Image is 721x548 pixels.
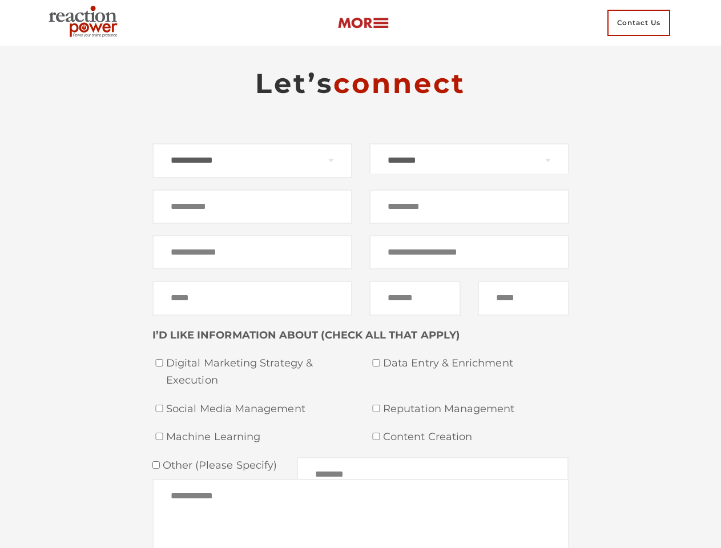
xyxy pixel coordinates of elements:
[383,355,569,372] span: Data Entry & Enrichment
[333,67,466,100] span: connect
[166,401,352,418] span: Social Media Management
[160,459,277,472] span: Other (please specify)
[166,355,352,389] span: Digital Marketing Strategy & Execution
[337,17,389,30] img: more-btn.png
[607,10,670,36] span: Contact Us
[152,329,460,341] strong: I’D LIKE INFORMATION ABOUT (CHECK ALL THAT APPLY)
[383,429,569,446] span: Content Creation
[152,66,569,100] h2: Let’s
[383,401,569,418] span: Reputation Management
[44,2,127,43] img: Executive Branding | Personal Branding Agency
[166,429,352,446] span: Machine Learning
